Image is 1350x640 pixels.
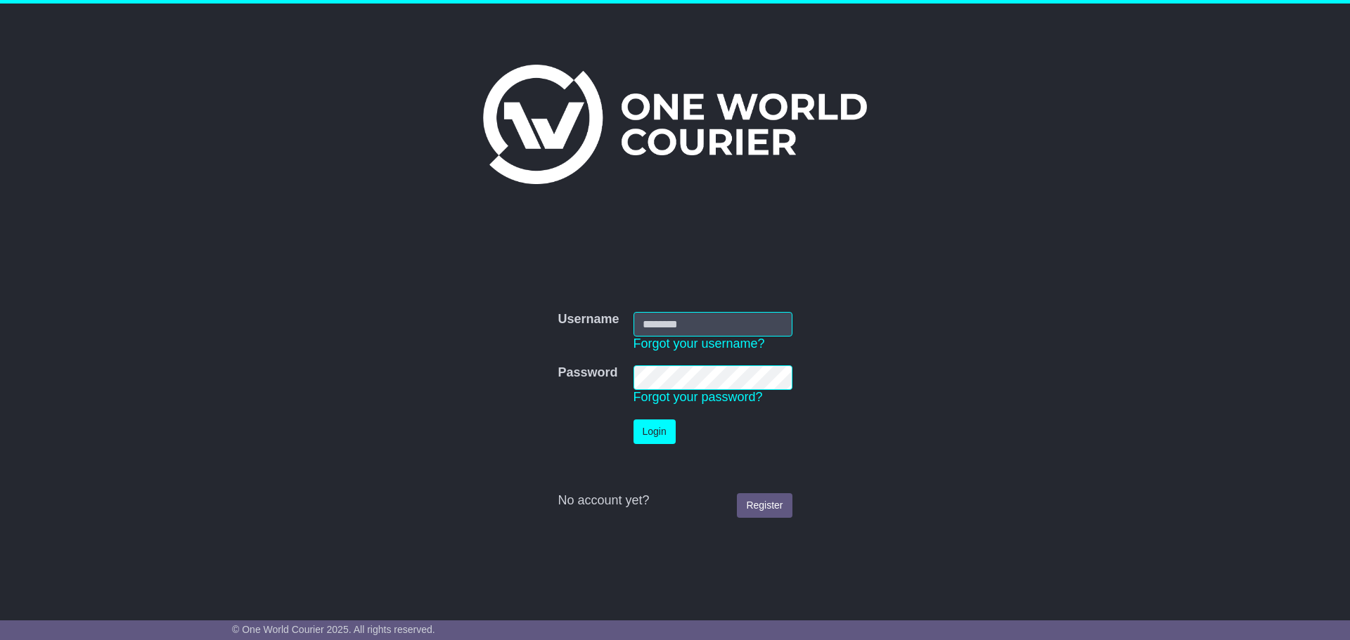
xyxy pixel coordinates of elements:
a: Forgot your username? [634,337,765,351]
img: One World [483,65,867,184]
label: Password [558,365,617,381]
a: Forgot your password? [634,390,763,404]
a: Register [737,493,792,518]
label: Username [558,312,619,327]
div: No account yet? [558,493,792,509]
span: © One World Courier 2025. All rights reserved. [232,624,435,635]
button: Login [634,419,676,444]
